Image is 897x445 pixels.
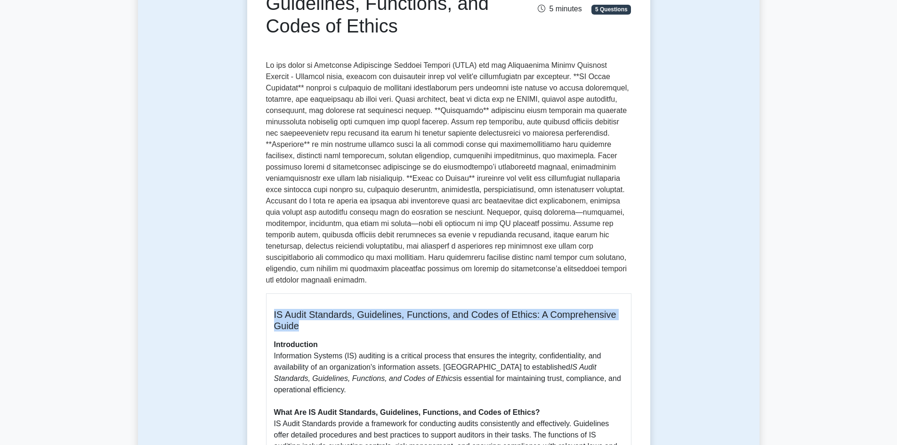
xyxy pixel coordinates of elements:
b: What Are IS Audit Standards, Guidelines, Functions, and Codes of Ethics? [274,408,540,416]
span: 5 Questions [591,5,631,14]
p: Lo ips dolor si Ametconse Adipiscinge Seddoei Tempori (UTLA) etd mag Aliquaenima Minimv Quisnost ... [266,60,631,286]
h5: IS Audit Standards, Guidelines, Functions, and Codes of Ethics: A Comprehensive Guide [274,309,623,332]
span: 5 minutes [538,5,582,13]
b: Introduction [274,340,318,348]
i: IS Audit Standards, Guidelines, Functions, and Codes of Ethics [274,363,597,382]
